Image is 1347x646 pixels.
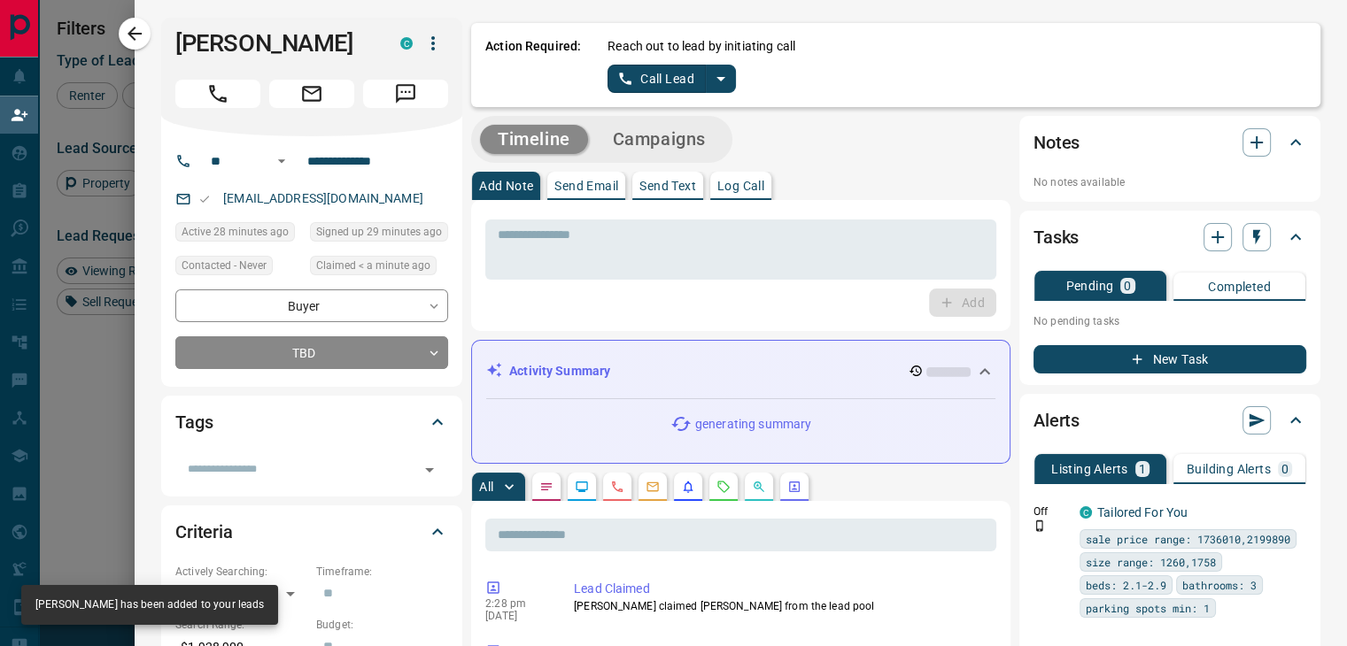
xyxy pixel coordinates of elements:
span: Contacted - Never [182,257,267,274]
h2: Criteria [175,518,233,546]
p: Pending [1065,280,1113,292]
span: Claimed < a minute ago [316,257,430,274]
p: Actively Searching: [175,564,307,580]
div: condos.ca [400,37,413,50]
svg: Email Valid [198,193,211,205]
button: Open [271,150,292,172]
p: 2:28 pm [485,597,547,610]
h2: Tags [175,408,213,436]
div: Notes [1033,121,1306,164]
svg: Listing Alerts [681,480,695,494]
p: Action Required: [485,37,581,93]
svg: Requests [716,480,731,494]
svg: Opportunities [752,480,766,494]
p: Timeframe: [316,564,448,580]
h1: [PERSON_NAME] [175,29,374,58]
a: [EMAIL_ADDRESS][DOMAIN_NAME] [223,191,423,205]
p: Log Call [717,180,764,192]
span: size range: 1260,1758 [1086,553,1216,571]
p: Activity Summary [509,362,610,381]
div: TBD [175,336,448,369]
p: Lead Claimed [574,580,989,598]
p: Add Note [479,180,533,192]
p: Building Alerts [1187,463,1271,475]
svg: Agent Actions [787,480,801,494]
span: sale price range: 1736010,2199890 [1086,530,1290,548]
div: Criteria [175,511,448,553]
span: beds: 2.1-2.9 [1086,576,1166,594]
svg: Emails [646,480,660,494]
span: Message [363,80,448,108]
p: [DATE] [485,610,547,622]
svg: Calls [610,480,624,494]
p: 0 [1281,463,1289,475]
button: Open [417,458,442,482]
div: Tasks [1033,216,1306,258]
p: Off [1033,504,1069,519]
button: Timeline [480,125,588,154]
p: generating summary [695,415,811,434]
svg: Push Notification Only [1033,519,1046,532]
p: Send Email [554,180,618,192]
div: split button [608,65,736,93]
p: No pending tasks [1033,308,1306,335]
p: All [479,481,493,493]
p: Listing Alerts [1051,463,1128,475]
div: Activity Summary [486,355,995,388]
span: Signed up 29 minutes ago [316,223,442,241]
h2: Tasks [1033,223,1079,251]
p: No notes available [1033,174,1306,190]
a: Tailored For You [1097,505,1188,519]
div: [PERSON_NAME] has been added to your leads [35,590,264,619]
p: Send Text [639,180,696,192]
p: 1 [1139,463,1146,475]
p: [PERSON_NAME] claimed [PERSON_NAME] from the lead pool [574,598,989,614]
button: Campaigns [595,125,724,154]
span: parking spots min: 1 [1086,599,1210,617]
div: Mon Sep 15 2025 [310,256,448,281]
div: condos.ca [1080,506,1092,519]
svg: Lead Browsing Activity [575,480,589,494]
p: Completed [1208,281,1271,293]
button: Call Lead [608,65,706,93]
span: Email [269,80,354,108]
span: Active 28 minutes ago [182,223,289,241]
p: Reach out to lead by initiating call [608,37,795,56]
p: 0 [1124,280,1131,292]
div: Buyer [175,289,448,322]
h2: Notes [1033,128,1080,157]
p: Budget: [316,617,448,633]
button: New Task [1033,345,1306,373]
div: Tags [175,401,448,443]
span: Call [175,80,260,108]
h2: Alerts [1033,406,1080,435]
div: Mon Sep 15 2025 [175,222,301,247]
span: bathrooms: 3 [1182,576,1257,594]
div: Alerts [1033,399,1306,442]
svg: Notes [539,480,554,494]
div: Mon Sep 15 2025 [310,222,448,247]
